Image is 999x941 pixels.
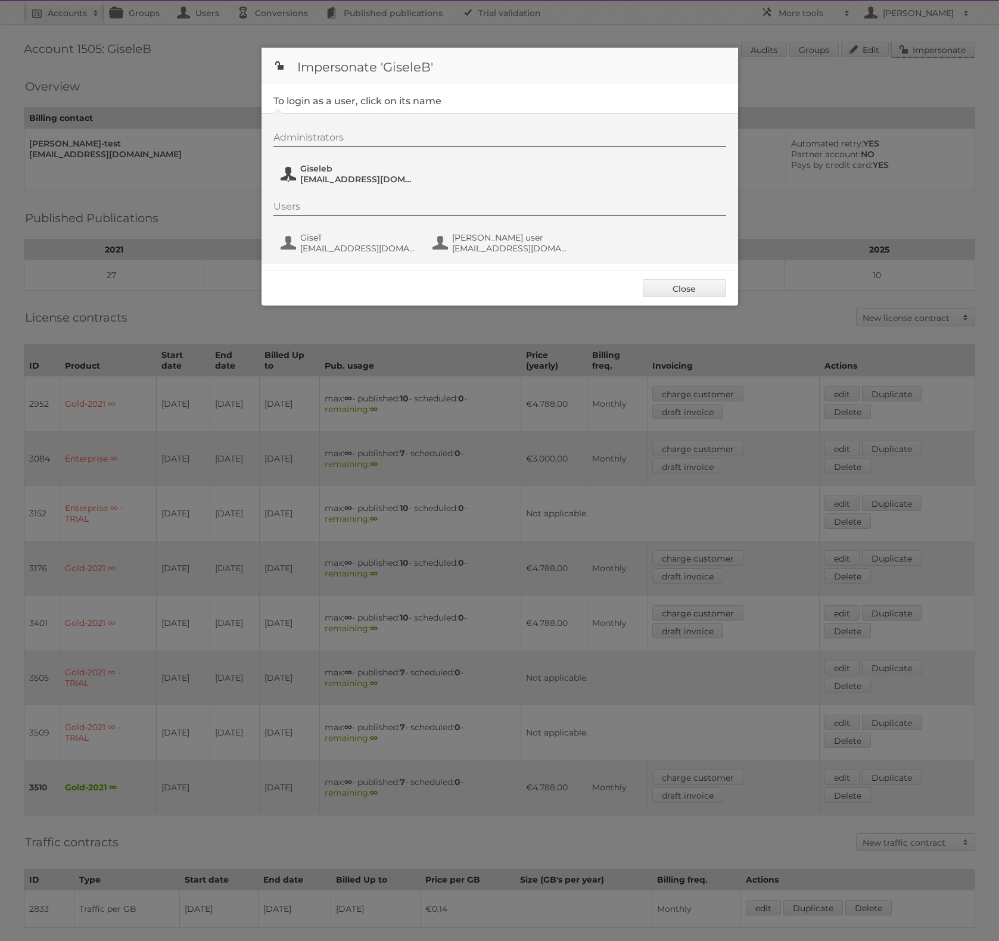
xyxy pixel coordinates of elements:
[431,231,571,255] button: [PERSON_NAME] user [EMAIL_ADDRESS][DOMAIN_NAME]
[300,174,416,185] span: [EMAIL_ADDRESS][DOMAIN_NAME]
[273,95,441,107] legend: To login as a user, click on its name
[452,243,568,254] span: [EMAIL_ADDRESS][DOMAIN_NAME]
[273,132,726,147] div: Administrators
[300,232,416,243] span: GiseT
[279,162,419,186] button: Giseleb [EMAIL_ADDRESS][DOMAIN_NAME]
[452,232,568,243] span: [PERSON_NAME] user
[300,243,416,254] span: [EMAIL_ADDRESS][DOMAIN_NAME]
[300,163,416,174] span: Giseleb
[262,48,738,83] h1: Impersonate 'GiseleB'
[643,279,726,297] a: Close
[273,201,726,216] div: Users
[279,231,419,255] button: GiseT [EMAIL_ADDRESS][DOMAIN_NAME]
